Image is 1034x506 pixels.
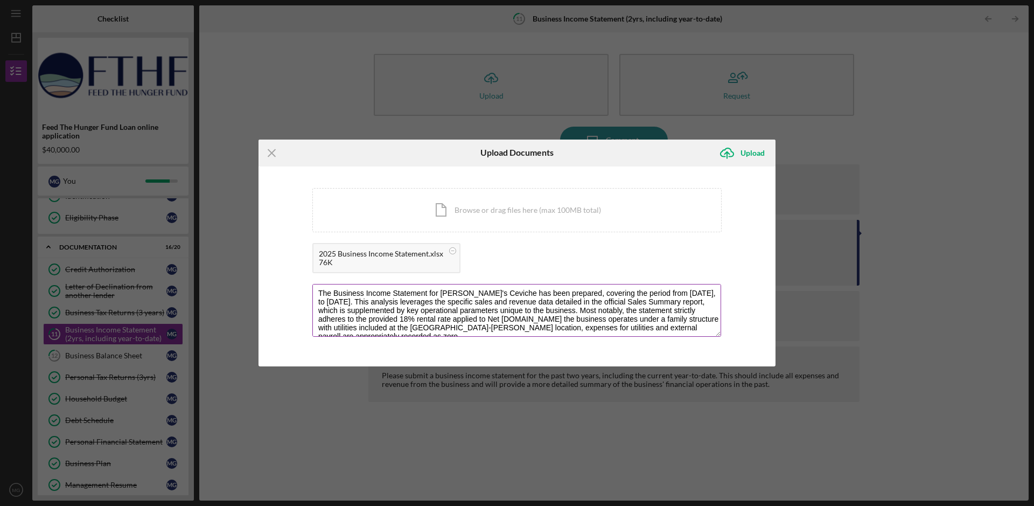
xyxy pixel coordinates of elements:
[714,142,775,164] button: Upload
[319,258,443,267] div: 76K
[312,284,721,337] textarea: The Business Income Statement for [PERSON_NAME]'s Ceviche has been prepared, covering the period ...
[740,142,765,164] div: Upload
[319,249,443,258] div: 2025 Business Income Statement.xlsx
[480,148,554,157] h6: Upload Documents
